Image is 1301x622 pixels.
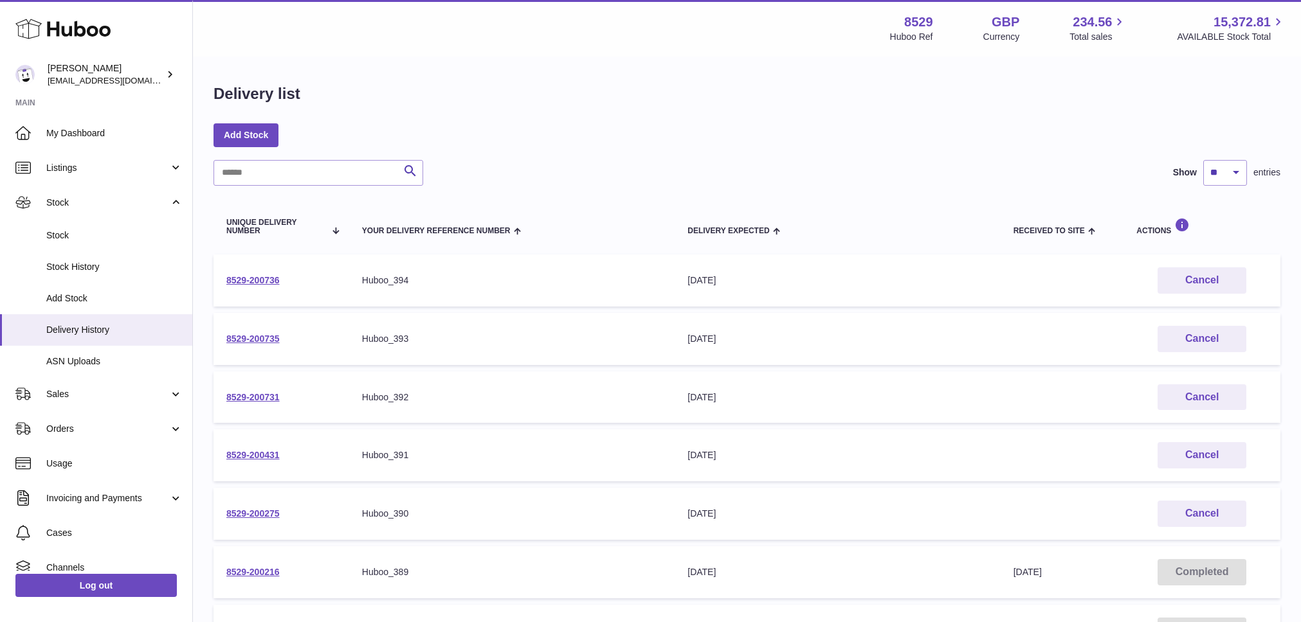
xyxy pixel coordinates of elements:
[46,197,169,209] span: Stock
[890,31,933,43] div: Huboo Ref
[214,123,278,147] a: Add Stock
[46,261,183,273] span: Stock History
[48,62,163,87] div: [PERSON_NAME]
[226,508,280,519] a: 8529-200275
[46,292,183,305] span: Add Stock
[1158,501,1246,527] button: Cancel
[362,391,662,404] div: Huboo_392
[46,458,183,470] span: Usage
[1158,384,1246,411] button: Cancel
[1158,326,1246,352] button: Cancel
[46,388,169,400] span: Sales
[46,423,169,435] span: Orders
[362,274,662,287] div: Huboo_394
[15,574,177,597] a: Log out
[687,449,987,461] div: [DATE]
[687,566,987,578] div: [DATE]
[1173,166,1197,179] label: Show
[226,275,280,285] a: 8529-200736
[362,566,662,578] div: Huboo_389
[46,492,169,504] span: Invoicing and Payments
[214,84,300,104] h1: Delivery list
[1177,31,1286,43] span: AVAILABLE Stock Total
[46,127,183,139] span: My Dashboard
[1253,166,1280,179] span: entries
[1014,567,1042,577] span: [DATE]
[46,355,183,368] span: ASN Uploads
[687,227,769,235] span: Delivery Expected
[1073,13,1112,31] span: 234.56
[1158,442,1246,468] button: Cancel
[1177,13,1286,43] a: 15,372.81 AVAILABLE Stock Total
[992,13,1019,31] strong: GBP
[48,75,189,85] span: [EMAIL_ADDRESS][DOMAIN_NAME]
[226,333,280,344] a: 8529-200735
[362,333,662,345] div: Huboo_393
[1014,227,1085,235] span: Received to Site
[46,229,183,242] span: Stock
[15,65,35,84] img: admin@redgrass.ch
[226,218,325,235] span: Unique Delivery Number
[687,508,987,520] div: [DATE]
[46,324,183,336] span: Delivery History
[904,13,933,31] strong: 8529
[687,391,987,404] div: [DATE]
[362,227,511,235] span: Your Delivery Reference Number
[1069,13,1127,43] a: 234.56 Total sales
[1069,31,1127,43] span: Total sales
[1136,218,1268,235] div: Actions
[983,31,1020,43] div: Currency
[226,567,280,577] a: 8529-200216
[687,274,987,287] div: [DATE]
[226,392,280,402] a: 8529-200731
[46,562,183,574] span: Channels
[1214,13,1271,31] span: 15,372.81
[687,333,987,345] div: [DATE]
[1158,267,1246,294] button: Cancel
[362,508,662,520] div: Huboo_390
[46,527,183,539] span: Cases
[46,162,169,174] span: Listings
[362,449,662,461] div: Huboo_391
[226,450,280,460] a: 8529-200431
